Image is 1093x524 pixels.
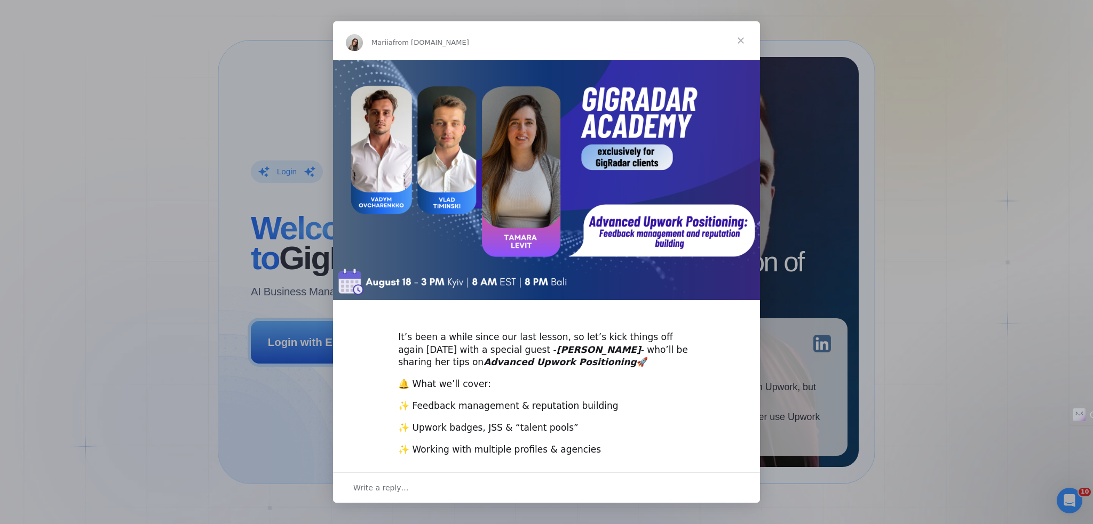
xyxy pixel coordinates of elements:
[393,38,469,46] span: from [DOMAIN_NAME]
[353,481,409,495] span: Write a reply…
[557,344,641,355] i: [PERSON_NAME]
[333,472,760,503] div: Open conversation and reply
[398,318,695,369] div: ​It’s been a while since our last lesson, so let’s kick things off again [DATE] with a special gu...
[398,400,695,413] div: ✨ Feedback management & reputation building
[722,21,760,60] span: Close
[398,378,695,391] div: 🔔 What we’ll cover:
[371,38,393,46] span: Mariia
[346,34,363,51] img: Profile image for Mariia
[484,357,637,367] i: Advanced Upwork Positioning
[398,444,695,456] div: ✨ Working with multiple profiles & agencies
[398,422,695,434] div: ✨ Upwork badges, JSS & “talent pools”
